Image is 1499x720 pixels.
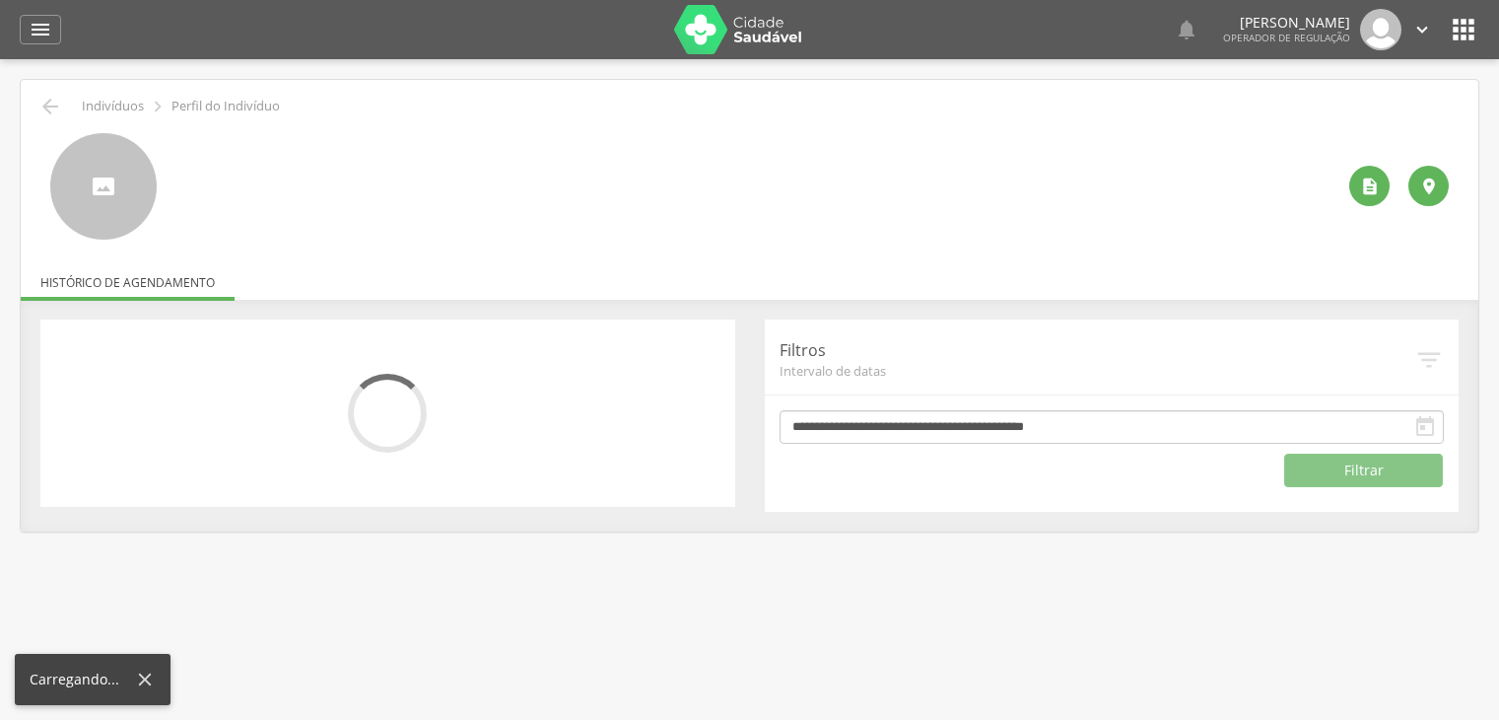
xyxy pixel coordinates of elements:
[1284,454,1443,487] button: Filtrar
[171,99,280,114] p: Perfil do Indivíduo
[1413,415,1437,439] i: 
[82,99,144,114] p: Indivíduos
[1414,345,1444,375] i: 
[147,96,169,117] i: 
[20,15,61,44] a: 
[780,362,1415,380] span: Intervalo de datas
[1419,177,1439,196] i: 
[1175,9,1198,50] a: 
[30,670,134,689] div: Carregando...
[38,95,62,118] i: Voltar
[1223,16,1350,30] p: [PERSON_NAME]
[1411,19,1433,40] i: 
[29,18,52,41] i: 
[1223,31,1350,44] span: Operador de regulação
[1448,14,1479,45] i: 
[1408,166,1449,206] div: Localização
[1411,9,1433,50] a: 
[1349,166,1390,206] div: Ver histórico de cadastramento
[780,339,1415,362] p: Filtros
[1175,18,1198,41] i: 
[1360,177,1380,196] i: 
